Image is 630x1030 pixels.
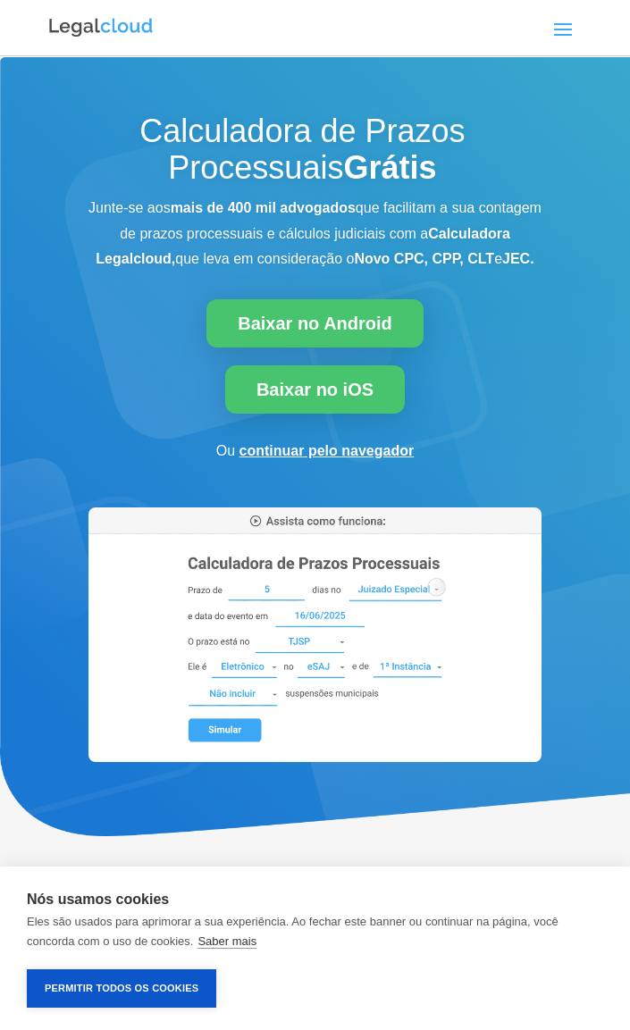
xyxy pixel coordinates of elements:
a: Saber mais [197,934,256,949]
img: Logo da Legalcloud [47,16,155,39]
span: Calculadora de Prazos Processuais [139,113,465,186]
b: mais de 400 mil advogados [171,200,356,215]
span: Ou [216,443,235,458]
strong: Nós usamos cookies [27,892,169,907]
a: Baixar no iOS [225,365,405,414]
a: Baixar no Android [206,299,424,348]
p: Junte-se aos que facilitam a sua contagem de prazos processuais e cálculos judiciais com a que le... [86,196,544,272]
img: Calculadora de Prazos Processuais da Legalcloud [88,507,542,762]
b: Calculadora Legalcloud, [96,226,509,267]
button: Permitir Todos os Cookies [27,969,216,1008]
b: Novo CPC, CPP, CLT [354,251,494,266]
strong: Grátis [343,149,436,186]
a: continuar pelo navegador [239,443,415,458]
b: JEC. [502,251,534,266]
p: Eles são usados para aprimorar a sua experiência. Ao fechar este banner ou continuar na página, v... [27,915,559,948]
